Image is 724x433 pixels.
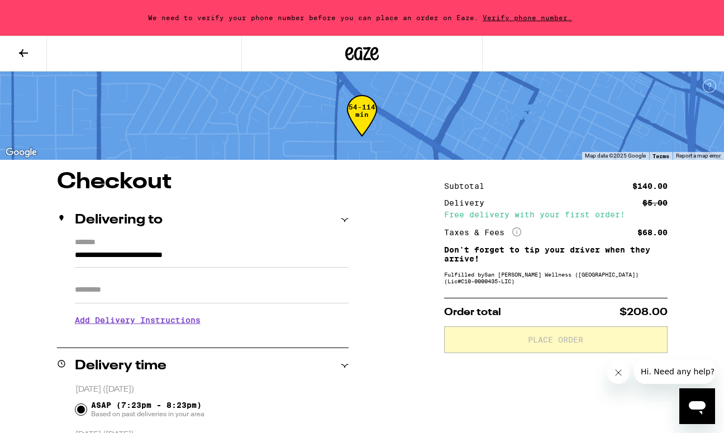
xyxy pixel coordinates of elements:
[148,14,479,21] span: We need to verify your phone number before you can place an order on Eaze.
[679,388,715,424] iframe: Button to launch messaging window
[444,211,668,218] div: Free delivery with your first order!
[75,333,349,342] p: We'll contact you at when we arrive
[637,229,668,236] div: $68.00
[444,199,492,207] div: Delivery
[75,213,163,227] h2: Delivering to
[607,361,630,384] iframe: Close message
[91,401,204,418] span: ASAP (7:23pm - 8:23pm)
[634,359,715,384] iframe: Message from company
[528,336,583,344] span: Place Order
[444,307,501,317] span: Order total
[444,182,492,190] div: Subtotal
[585,153,646,159] span: Map data ©2025 Google
[57,171,349,193] h1: Checkout
[3,145,40,160] img: Google
[444,271,668,284] div: Fulfilled by San [PERSON_NAME] Wellness ([GEOGRAPHIC_DATA]) (Lic# C10-0000435-LIC )
[632,182,668,190] div: $140.00
[347,103,377,145] div: 54-114 min
[75,359,166,373] h2: Delivery time
[444,227,521,237] div: Taxes & Fees
[642,199,668,207] div: $5.00
[479,14,576,21] span: Verify phone number.
[652,153,669,159] a: Terms
[3,145,40,160] a: Open this area in Google Maps (opens a new window)
[91,410,204,418] span: Based on past deliveries in your area
[444,245,668,263] p: Don't forget to tip your driver when they arrive!
[75,307,349,333] h3: Add Delivery Instructions
[620,307,668,317] span: $208.00
[75,384,349,395] p: [DATE] ([DATE])
[676,153,721,159] a: Report a map error
[444,326,668,353] button: Place Order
